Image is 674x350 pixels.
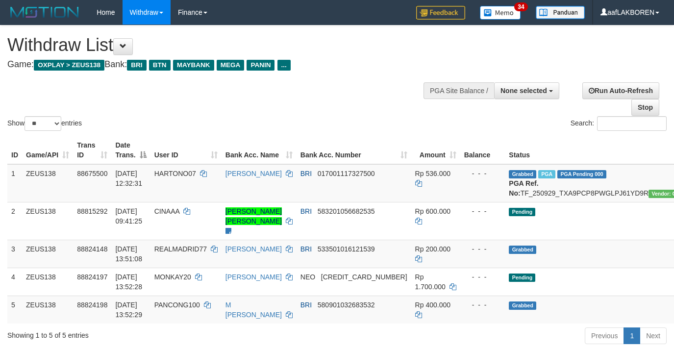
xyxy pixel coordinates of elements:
span: [DATE] 13:51:08 [115,245,142,263]
select: Showentries [25,116,61,131]
span: 88675500 [77,170,107,177]
span: BRI [300,301,312,309]
span: PANCONG100 [154,301,200,309]
b: PGA Ref. No: [509,179,538,197]
span: Rp 600.000 [415,207,450,215]
td: ZEUS138 [22,202,73,240]
th: ID [7,136,22,164]
span: [DATE] 09:41:25 [115,207,142,225]
span: Grabbed [509,246,536,254]
span: Copy 017001117327500 to clipboard [318,170,375,177]
span: CINAAA [154,207,179,215]
span: None selected [500,87,547,95]
span: 88824148 [77,245,107,253]
td: 4 [7,268,22,296]
div: - - - [464,206,501,216]
span: [DATE] 12:32:31 [115,170,142,187]
td: ZEUS138 [22,296,73,324]
th: Bank Acc. Number: activate to sort column ascending [297,136,411,164]
span: Rp 536.000 [415,170,450,177]
td: 5 [7,296,22,324]
span: Copy 580901032683532 to clipboard [318,301,375,309]
span: 88815292 [77,207,107,215]
span: Rp 400.000 [415,301,450,309]
a: M [PERSON_NAME] [225,301,282,319]
span: BTN [149,60,171,71]
td: 2 [7,202,22,240]
a: [PERSON_NAME] [225,245,282,253]
span: PGA Pending [557,170,606,178]
h1: Withdraw List [7,35,440,55]
h4: Game: Bank: [7,60,440,70]
span: ... [277,60,291,71]
span: 88824197 [77,273,107,281]
img: Feedback.jpg [416,6,465,20]
span: Copy 533501016121539 to clipboard [318,245,375,253]
div: Showing 1 to 5 of 5 entries [7,326,274,340]
td: ZEUS138 [22,164,73,202]
td: 3 [7,240,22,268]
span: REALMADRID77 [154,245,207,253]
a: Previous [585,327,624,344]
span: Copy 583201056682535 to clipboard [318,207,375,215]
th: Balance [460,136,505,164]
span: 34 [514,2,527,11]
div: - - - [464,169,501,178]
input: Search: [597,116,667,131]
span: BRI [300,170,312,177]
span: Pending [509,208,535,216]
span: MAYBANK [173,60,214,71]
div: - - - [464,272,501,282]
span: BRI [127,60,146,71]
a: [PERSON_NAME] [225,273,282,281]
span: NEO [300,273,315,281]
label: Search: [571,116,667,131]
span: OXPLAY > ZEUS138 [34,60,104,71]
span: Pending [509,274,535,282]
th: Game/API: activate to sort column ascending [22,136,73,164]
th: Date Trans.: activate to sort column descending [111,136,150,164]
td: ZEUS138 [22,240,73,268]
a: Stop [631,99,659,116]
a: Run Auto-Refresh [582,82,659,99]
span: Grabbed [509,301,536,310]
span: Rp 200.000 [415,245,450,253]
img: panduan.png [536,6,585,19]
div: - - - [464,244,501,254]
span: 88824198 [77,301,107,309]
a: [PERSON_NAME] [225,170,282,177]
div: - - - [464,300,501,310]
label: Show entries [7,116,82,131]
img: Button%20Memo.svg [480,6,521,20]
span: Marked by aaftrukkakada [538,170,555,178]
span: MEGA [217,60,245,71]
td: ZEUS138 [22,268,73,296]
span: Grabbed [509,170,536,178]
th: User ID: activate to sort column ascending [150,136,222,164]
span: BRI [300,207,312,215]
th: Amount: activate to sort column ascending [411,136,460,164]
img: MOTION_logo.png [7,5,82,20]
span: BRI [300,245,312,253]
span: Rp 1.700.000 [415,273,446,291]
span: [DATE] 13:52:28 [115,273,142,291]
span: Copy 5859459181258384 to clipboard [321,273,407,281]
th: Bank Acc. Name: activate to sort column ascending [222,136,297,164]
button: None selected [494,82,559,99]
span: PANIN [247,60,275,71]
div: PGA Site Balance / [424,82,494,99]
span: [DATE] 13:52:29 [115,301,142,319]
td: 1 [7,164,22,202]
span: HARTONO07 [154,170,196,177]
a: Next [640,327,667,344]
span: MONKAY20 [154,273,191,281]
a: [PERSON_NAME] [PERSON_NAME] [225,207,282,225]
th: Trans ID: activate to sort column ascending [73,136,111,164]
a: 1 [624,327,640,344]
